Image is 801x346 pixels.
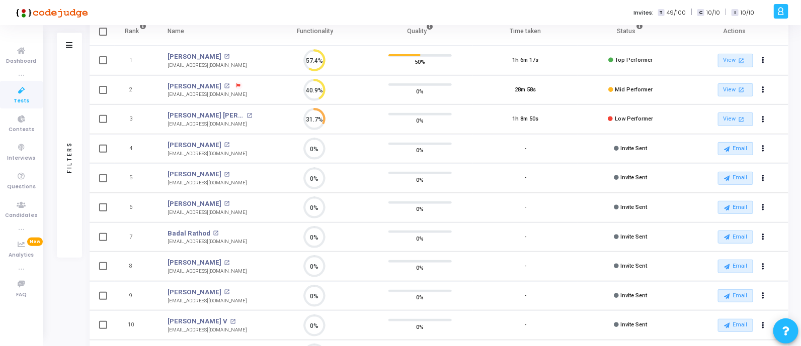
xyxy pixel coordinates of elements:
[224,289,230,295] mat-icon: open_in_new
[168,316,227,326] a: [PERSON_NAME] V
[718,172,753,185] button: Email
[115,163,157,193] td: 5
[718,289,753,302] button: Email
[756,230,770,244] button: Actions
[417,292,424,302] span: 0%
[224,83,230,89] mat-icon: open_in_new
[168,91,247,98] div: [EMAIL_ADDRESS][DOMAIN_NAME]
[262,18,367,46] th: Functionality
[615,86,653,93] span: Mid Performer
[718,142,753,155] button: Email
[524,321,526,329] div: -
[224,142,230,148] mat-icon: open_in_new
[718,201,753,214] button: Email
[230,319,236,324] mat-icon: open_in_new
[168,110,244,121] a: [PERSON_NAME] [PERSON_NAME]
[168,199,221,209] a: [PERSON_NAME]
[417,86,424,96] span: 0%
[168,52,221,62] a: [PERSON_NAME]
[168,150,247,158] div: [EMAIL_ADDRESS][DOMAIN_NAME]
[168,26,184,37] div: Name
[168,169,221,179] a: [PERSON_NAME]
[510,26,541,37] div: Time taken
[524,262,526,271] div: -
[620,174,647,181] span: Invite Sent
[615,57,653,63] span: Top Performer
[756,112,770,127] button: Actions
[417,263,424,273] span: 0%
[737,56,746,65] mat-icon: open_in_new
[620,321,647,328] span: Invite Sent
[168,81,221,91] a: [PERSON_NAME]
[741,9,754,17] span: 10/10
[578,18,683,46] th: Status
[115,252,157,281] td: 8
[756,54,770,68] button: Actions
[620,292,647,299] span: Invite Sent
[417,233,424,243] span: 0%
[115,310,157,340] td: 10
[367,18,472,46] th: Quality
[168,268,247,275] div: [EMAIL_ADDRESS][DOMAIN_NAME]
[697,9,704,17] span: C
[706,9,720,17] span: 10/10
[756,142,770,156] button: Actions
[718,319,753,332] button: Email
[615,116,653,122] span: Low Performer
[524,292,526,300] div: -
[213,230,219,236] mat-icon: open_in_new
[224,172,230,177] mat-icon: open_in_new
[7,57,37,66] span: Dashboard
[524,145,526,153] div: -
[417,145,424,155] span: 0%
[515,86,536,94] div: 28m 58s
[732,9,738,17] span: I
[6,211,38,220] span: Candidates
[247,113,252,119] mat-icon: open_in_new
[756,318,770,332] button: Actions
[115,281,157,311] td: 9
[756,83,770,97] button: Actions
[115,18,157,46] th: Rank
[658,9,665,17] span: T
[524,233,526,242] div: -
[8,154,36,163] span: Interviews
[115,46,157,75] td: 1
[224,201,230,206] mat-icon: open_in_new
[168,179,247,187] div: [EMAIL_ADDRESS][DOMAIN_NAME]
[756,289,770,303] button: Actions
[718,230,753,244] button: Email
[667,9,686,17] span: 49/100
[115,75,157,105] td: 2
[168,209,247,216] div: [EMAIL_ADDRESS][DOMAIN_NAME]
[65,102,74,213] div: Filters
[417,116,424,126] span: 0%
[168,287,221,297] a: [PERSON_NAME]
[620,145,647,152] span: Invite Sent
[115,104,157,134] td: 3
[168,121,252,128] div: [EMAIL_ADDRESS][DOMAIN_NAME]
[718,260,753,273] button: Email
[691,7,692,18] span: |
[168,62,247,69] div: [EMAIL_ADDRESS][DOMAIN_NAME]
[756,260,770,274] button: Actions
[16,291,27,299] span: FAQ
[168,238,247,246] div: [EMAIL_ADDRESS][DOMAIN_NAME]
[168,140,221,150] a: [PERSON_NAME]
[115,222,157,252] td: 7
[115,134,157,164] td: 4
[415,57,426,67] span: 50%
[417,174,424,184] span: 0%
[512,56,538,65] div: 1h 6m 17s
[115,193,157,222] td: 6
[524,203,526,212] div: -
[9,126,34,134] span: Contests
[718,83,753,97] a: View
[718,54,753,67] a: View
[512,115,538,124] div: 1h 8m 50s
[725,7,727,18] span: |
[634,9,654,17] label: Invites:
[756,201,770,215] button: Actions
